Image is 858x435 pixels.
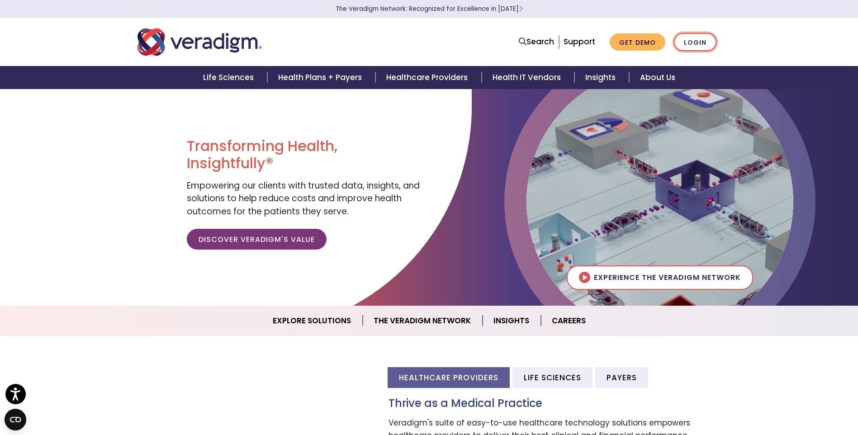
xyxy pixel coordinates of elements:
span: Learn More [519,5,523,13]
a: The Veradigm Network: Recognized for Excellence in [DATE]Learn More [336,5,523,13]
li: Healthcare Providers [388,367,510,388]
h3: Thrive as a Medical Practice [389,397,721,410]
span: Empowering our clients with trusted data, insights, and solutions to help reduce costs and improv... [187,180,420,217]
a: Search [519,36,554,48]
a: Careers [541,309,597,332]
a: Health IT Vendors [482,66,574,89]
a: About Us [629,66,686,89]
li: Payers [595,367,648,388]
a: Life Sciences [192,66,267,89]
li: Life Sciences [512,367,593,388]
a: Healthcare Providers [375,66,481,89]
img: Veradigm logo [137,27,262,57]
a: Health Plans + Payers [267,66,375,89]
a: Insights [574,66,629,89]
a: Discover Veradigm's Value [187,229,327,250]
a: Login [674,33,716,52]
a: Support [564,36,595,47]
a: Get Demo [610,33,665,51]
a: The Veradigm Network [363,309,483,332]
a: Explore Solutions [262,309,363,332]
h1: Transforming Health, Insightfully® [187,137,422,172]
button: Open CMP widget [5,409,26,430]
a: Insights [483,309,541,332]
